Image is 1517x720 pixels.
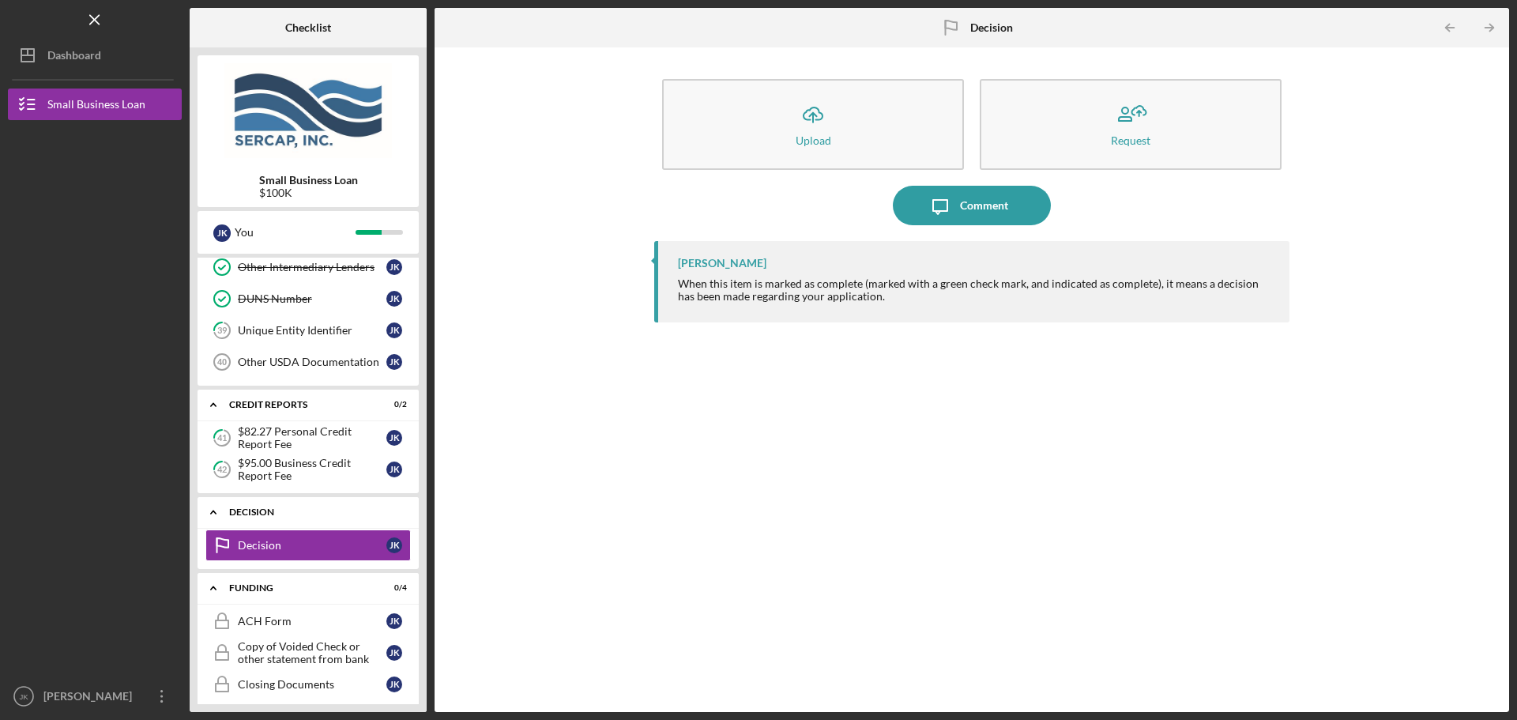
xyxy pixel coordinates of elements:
[235,219,356,246] div: You
[259,187,358,199] div: $100K
[205,346,411,378] a: 40Other USDA DocumentationJK
[205,530,411,561] a: DecisionJK
[19,692,28,701] text: JK
[678,257,766,270] div: [PERSON_NAME]
[386,354,402,370] div: J K
[386,259,402,275] div: J K
[662,79,964,170] button: Upload
[47,40,101,75] div: Dashboard
[205,669,411,700] a: Closing DocumentsJK
[229,583,367,593] div: Funding
[217,465,227,475] tspan: 42
[980,79,1282,170] button: Request
[238,292,386,305] div: DUNS Number
[238,539,386,552] div: Decision
[217,433,227,443] tspan: 41
[205,251,411,283] a: Other Intermediary LendersJK
[238,261,386,273] div: Other Intermediary Lenders
[386,430,402,446] div: J K
[205,315,411,346] a: 39Unique Entity IdentifierJK
[238,356,386,368] div: Other USDA Documentation
[8,89,182,120] button: Small Business Loan
[960,186,1008,225] div: Comment
[205,283,411,315] a: DUNS NumberJK
[47,89,145,124] div: Small Business Loan
[205,637,411,669] a: Copy of Voided Check or other statement from bankJK
[386,462,402,477] div: J K
[8,680,182,712] button: JK[PERSON_NAME]
[386,291,402,307] div: J K
[229,400,367,409] div: credit reports
[205,605,411,637] a: ACH FormJK
[285,21,331,34] b: Checklist
[386,677,402,692] div: J K
[213,224,231,242] div: J K
[217,357,227,367] tspan: 40
[238,678,386,691] div: Closing Documents
[238,457,386,482] div: $95.00 Business Credit Report Fee
[796,134,831,146] div: Upload
[678,277,1274,303] div: When this item is marked as complete (marked with a green check mark, and indicated as complete),...
[238,640,386,665] div: Copy of Voided Check or other statement from bank
[386,537,402,553] div: J K
[238,324,386,337] div: Unique Entity Identifier
[378,400,407,409] div: 0 / 2
[229,507,399,517] div: Decision
[970,21,1013,34] b: Decision
[205,454,411,485] a: 42$95.00 Business Credit Report FeeJK
[386,645,402,661] div: J K
[217,326,228,336] tspan: 39
[198,63,419,158] img: Product logo
[259,174,358,187] b: Small Business Loan
[1111,134,1150,146] div: Request
[386,613,402,629] div: J K
[40,680,142,716] div: [PERSON_NAME]
[205,422,411,454] a: 41$82.27 Personal Credit Report FeeJK
[378,583,407,593] div: 0 / 4
[238,425,386,450] div: $82.27 Personal Credit Report Fee
[893,186,1051,225] button: Comment
[386,322,402,338] div: J K
[238,615,386,628] div: ACH Form
[8,40,182,71] button: Dashboard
